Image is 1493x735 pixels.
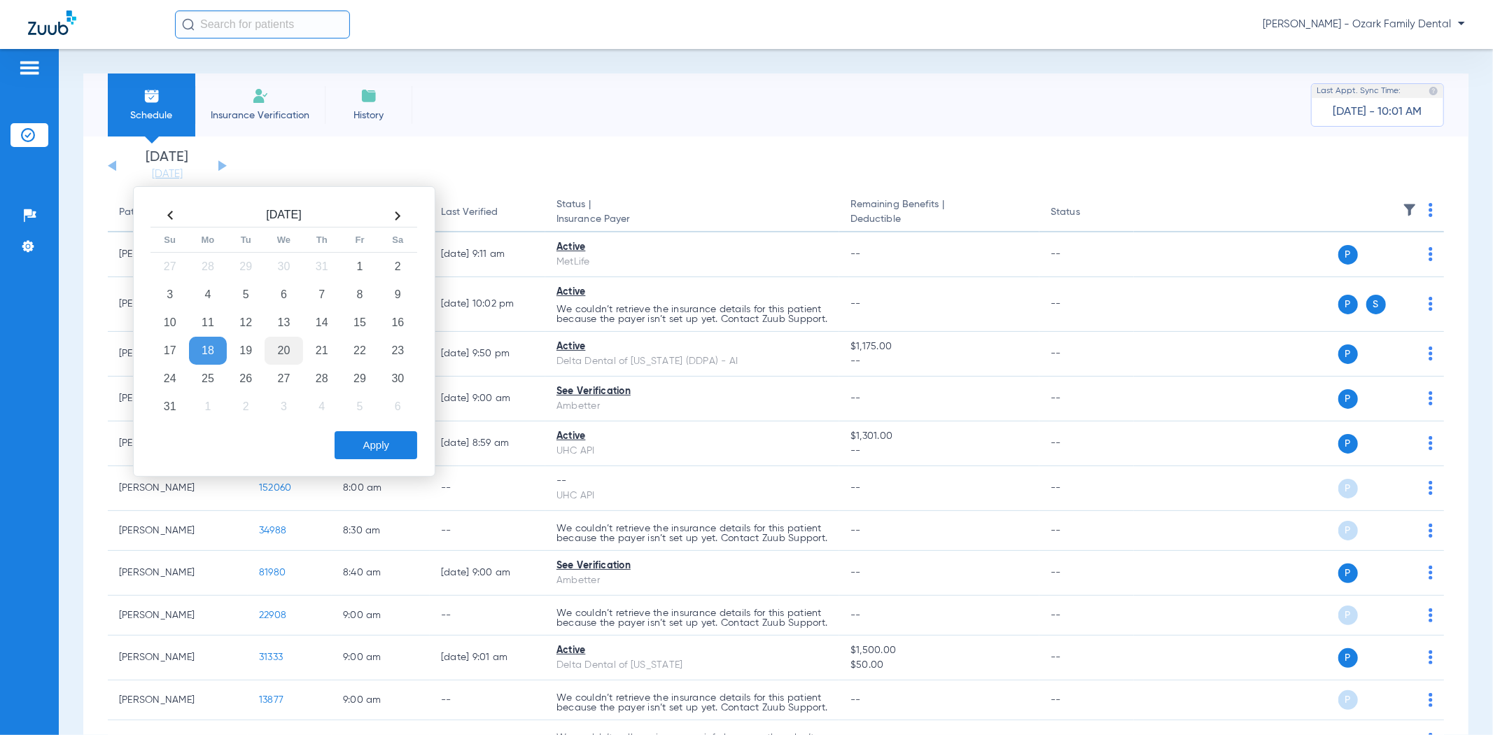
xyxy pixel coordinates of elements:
td: 8:00 AM [332,466,430,511]
div: Active [556,240,828,255]
img: Zuub Logo [28,10,76,35]
td: [PERSON_NAME] [108,466,248,511]
span: -- [850,299,861,309]
span: P [1338,434,1358,454]
div: UHC API [556,489,828,503]
span: -- [850,526,861,535]
td: -- [1039,377,1134,421]
span: P [1338,605,1358,625]
td: [DATE] 9:11 AM [430,232,545,277]
td: [DATE] 9:01 AM [430,636,545,680]
span: P [1338,563,1358,583]
p: We couldn’t retrieve the insurance details for this patient because the payer isn’t set up yet. C... [556,524,828,543]
span: 22908 [259,610,286,620]
th: Remaining Benefits | [839,193,1039,232]
div: Last Verified [441,205,534,220]
img: group-dot-blue.svg [1429,297,1433,311]
th: Status | [545,193,839,232]
td: [PERSON_NAME] [108,680,248,720]
span: 81980 [259,568,286,577]
td: -- [430,511,545,551]
th: Status [1039,193,1134,232]
img: last sync help info [1429,86,1438,96]
img: group-dot-blue.svg [1429,203,1433,217]
div: See Verification [556,559,828,573]
div: Delta Dental of [US_STATE] [556,658,828,673]
th: [DATE] [189,204,379,227]
span: P [1338,344,1358,364]
td: 8:40 AM [332,551,430,596]
div: UHC API [556,444,828,458]
td: [DATE] 9:00 AM [430,551,545,596]
img: hamburger-icon [18,59,41,76]
img: group-dot-blue.svg [1429,391,1433,405]
img: Schedule [143,87,160,104]
div: MetLife [556,255,828,269]
td: -- [1039,277,1134,332]
span: P [1338,479,1358,498]
div: See Verification [556,384,828,399]
span: -- [850,568,861,577]
span: 31333 [259,652,283,662]
div: Active [556,429,828,444]
span: P [1338,295,1358,314]
img: filter.svg [1403,203,1417,217]
img: History [360,87,377,104]
span: Insurance Payer [556,212,828,227]
td: -- [1039,551,1134,596]
td: [PERSON_NAME] [108,636,248,680]
img: group-dot-blue.svg [1429,566,1433,580]
td: -- [1039,232,1134,277]
a: [DATE] [125,167,209,181]
div: Patient Name [119,205,181,220]
td: [DATE] 9:00 AM [430,377,545,421]
span: P [1338,690,1358,710]
p: We couldn’t retrieve the insurance details for this patient because the payer isn’t set up yet. C... [556,304,828,324]
td: -- [1039,596,1134,636]
td: [PERSON_NAME] [108,511,248,551]
div: Delta Dental of [US_STATE] (DDPA) - AI [556,354,828,369]
span: Schedule [118,108,185,122]
img: group-dot-blue.svg [1429,436,1433,450]
img: group-dot-blue.svg [1429,247,1433,261]
div: Last Verified [441,205,498,220]
td: [PERSON_NAME] [108,551,248,596]
span: $50.00 [850,658,1028,673]
div: Ambetter [556,399,828,414]
input: Search for patients [175,10,350,38]
td: -- [1039,332,1134,377]
span: -- [850,695,861,705]
span: -- [850,610,861,620]
iframe: Chat Widget [1423,668,1493,735]
td: -- [430,596,545,636]
span: Deductible [850,212,1028,227]
span: P [1338,648,1358,668]
p: We couldn’t retrieve the insurance details for this patient because the payer isn’t set up yet. C... [556,693,828,713]
div: Ambetter [556,573,828,588]
span: -- [850,354,1028,369]
div: Patient Name [119,205,237,220]
span: -- [850,249,861,259]
span: S [1366,295,1386,314]
span: $1,301.00 [850,429,1028,444]
li: [DATE] [125,150,209,181]
span: P [1338,245,1358,265]
img: Manual Insurance Verification [252,87,269,104]
div: -- [556,474,828,489]
span: History [335,108,402,122]
p: We couldn’t retrieve the insurance details for this patient because the payer isn’t set up yet. C... [556,608,828,628]
span: Last Appt. Sync Time: [1317,84,1401,98]
img: group-dot-blue.svg [1429,346,1433,360]
span: -- [850,393,861,403]
td: [DATE] 10:02 PM [430,277,545,332]
td: -- [430,680,545,720]
td: [DATE] 8:59 AM [430,421,545,466]
span: -- [850,444,1028,458]
div: Active [556,643,828,658]
td: 9:00 AM [332,636,430,680]
img: group-dot-blue.svg [1429,481,1433,495]
span: 34988 [259,526,286,535]
span: 152060 [259,483,292,493]
td: [DATE] 9:50 PM [430,332,545,377]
